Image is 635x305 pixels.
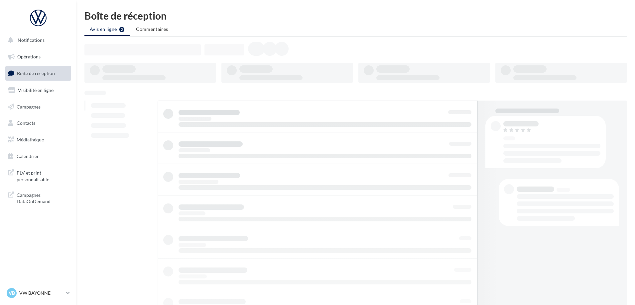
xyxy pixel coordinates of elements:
[4,116,72,130] a: Contacts
[4,83,72,97] a: Visibilité en ligne
[17,70,55,76] span: Boîte de réception
[4,100,72,114] a: Campagnes
[4,149,72,163] a: Calendrier
[17,191,68,205] span: Campagnes DataOnDemand
[4,133,72,147] a: Médiathèque
[17,54,41,59] span: Opérations
[17,120,35,126] span: Contacts
[4,66,72,80] a: Boîte de réception
[4,50,72,64] a: Opérations
[18,37,45,43] span: Notifications
[17,137,44,142] span: Médiathèque
[84,11,627,21] div: Boîte de réception
[4,188,72,207] a: Campagnes DataOnDemand
[17,153,39,159] span: Calendrier
[17,168,68,183] span: PLV et print personnalisable
[18,87,54,93] span: Visibilité en ligne
[19,290,63,296] p: VW BAYONNE
[4,33,70,47] button: Notifications
[9,290,15,296] span: VB
[5,287,71,299] a: VB VW BAYONNE
[4,166,72,185] a: PLV et print personnalisable
[136,26,168,32] span: Commentaires
[17,104,41,109] span: Campagnes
